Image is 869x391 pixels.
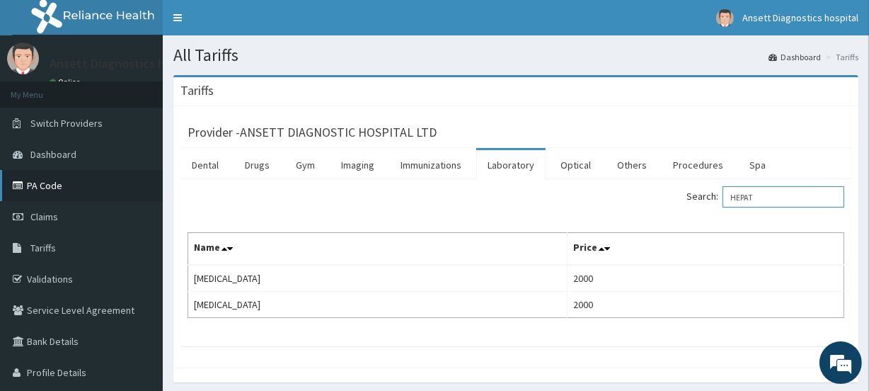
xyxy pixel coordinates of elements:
[188,292,568,318] td: [MEDICAL_DATA]
[549,150,602,180] a: Optical
[284,150,326,180] a: Gym
[30,117,103,130] span: Switch Providers
[30,148,76,161] span: Dashboard
[180,84,214,97] h3: Tariffs
[188,265,568,292] td: [MEDICAL_DATA]
[173,46,858,64] h1: All Tariffs
[662,150,735,180] a: Procedures
[74,79,238,98] div: Chat with us now
[723,186,844,208] input: Search:
[7,42,39,74] img: User Image
[180,150,230,180] a: Dental
[389,150,473,180] a: Immunizations
[30,242,56,254] span: Tariffs
[567,265,844,292] td: 2000
[7,249,270,299] textarea: Type your message and hit 'Enter'
[50,57,203,70] p: Ansett Diagnostics hospital
[822,51,858,63] li: Tariffs
[50,77,84,87] a: Online
[30,210,58,223] span: Claims
[606,150,658,180] a: Others
[769,51,821,63] a: Dashboard
[232,7,266,41] div: Minimize live chat window
[26,71,57,106] img: d_794563401_company_1708531726252_794563401
[330,150,386,180] a: Imaging
[188,233,568,266] th: Name
[738,150,777,180] a: Spa
[567,292,844,318] td: 2000
[742,11,858,24] span: Ansett Diagnostics hospital
[686,186,844,208] label: Search:
[716,9,734,27] img: User Image
[82,110,195,253] span: We're online!
[188,126,437,139] h3: Provider - ANSETT DIAGNOSTIC HOSPITAL LTD
[234,150,281,180] a: Drugs
[476,150,546,180] a: Laboratory
[567,233,844,266] th: Price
